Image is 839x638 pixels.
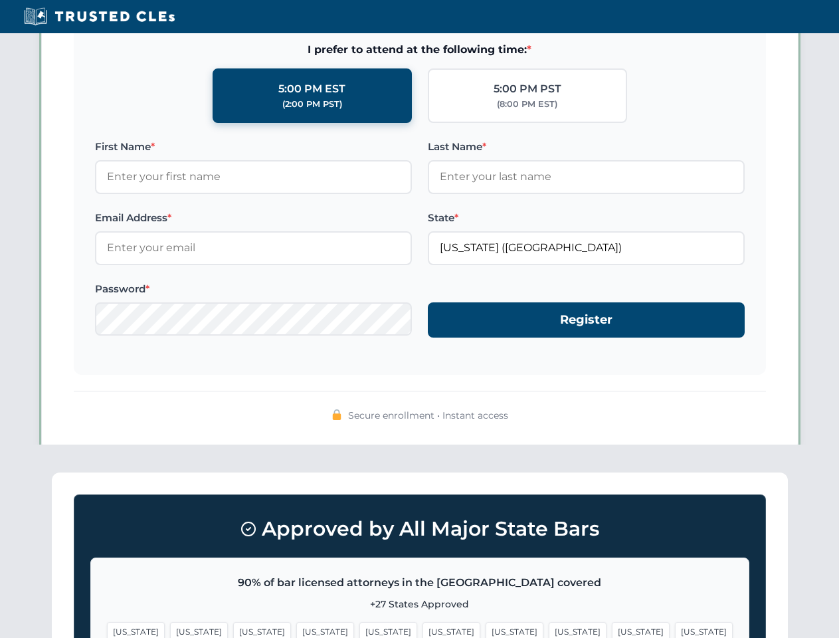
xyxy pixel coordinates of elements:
[428,160,745,193] input: Enter your last name
[428,210,745,226] label: State
[95,231,412,265] input: Enter your email
[428,231,745,265] input: Florida (FL)
[90,511,749,547] h3: Approved by All Major State Bars
[348,408,508,423] span: Secure enrollment • Instant access
[95,139,412,155] label: First Name
[95,41,745,58] span: I prefer to attend at the following time:
[282,98,342,111] div: (2:00 PM PST)
[497,98,557,111] div: (8:00 PM EST)
[278,80,345,98] div: 5:00 PM EST
[494,80,561,98] div: 5:00 PM PST
[95,160,412,193] input: Enter your first name
[95,281,412,297] label: Password
[95,210,412,226] label: Email Address
[428,302,745,338] button: Register
[107,597,733,611] p: +27 States Approved
[331,409,342,420] img: 🔒
[107,574,733,591] p: 90% of bar licensed attorneys in the [GEOGRAPHIC_DATA] covered
[428,139,745,155] label: Last Name
[20,7,179,27] img: Trusted CLEs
